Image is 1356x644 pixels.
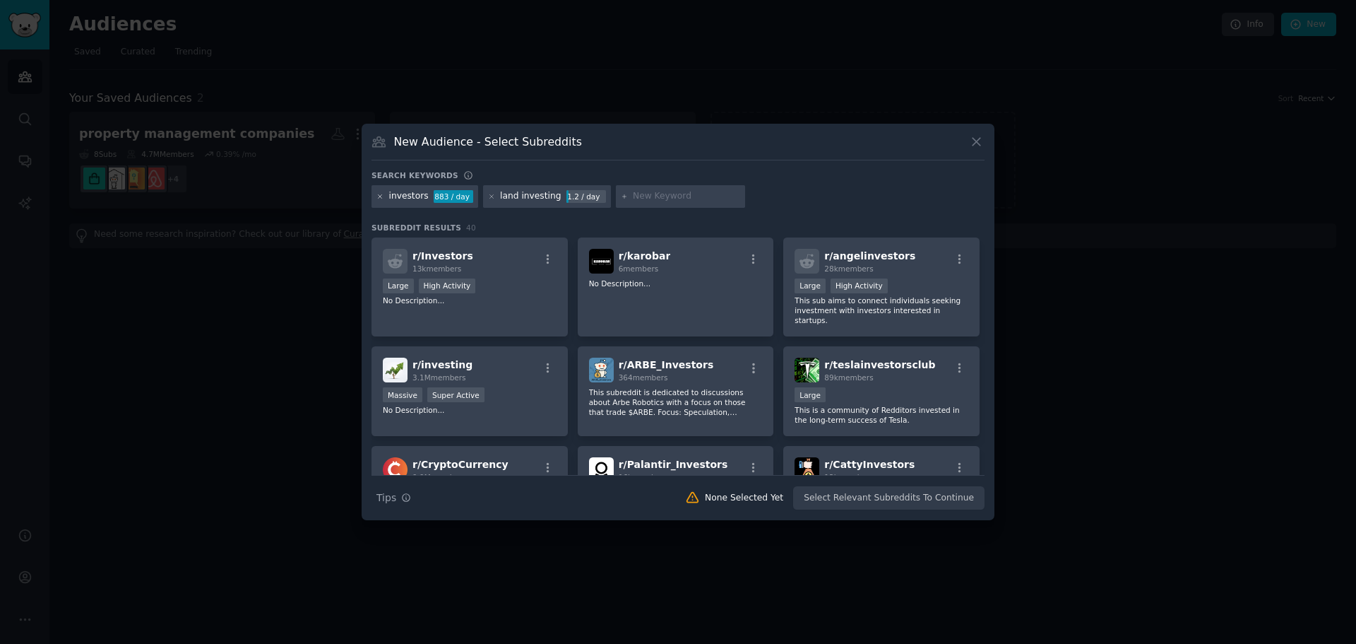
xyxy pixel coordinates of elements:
button: Tips [371,486,416,510]
div: Large [795,387,826,402]
p: This sub aims to connect individuals seeking investment with investors interested in startups. [795,295,968,325]
div: High Activity [831,279,888,293]
div: Large [795,279,826,293]
h3: Search keywords [371,170,458,180]
div: Massive [383,387,422,402]
span: 89k members [824,373,873,382]
h3: New Audience - Select Subreddits [394,134,582,149]
span: 13k members [412,264,461,273]
div: land investing [500,190,561,203]
span: 364 members [619,373,668,382]
div: Large [383,279,414,293]
span: r/ ARBE_Investors [619,359,714,370]
span: 6 members [619,264,659,273]
span: 13k members [824,473,873,481]
div: 1.2 / day [566,190,606,203]
span: r/ karobar [619,250,671,262]
span: r/ Investors [412,250,473,262]
div: 883 / day [434,190,473,203]
img: investing [383,358,408,382]
img: ARBE_Investors [589,358,614,382]
img: CattyInvestors [795,457,819,482]
span: Tips [376,491,396,505]
img: teslainvestorsclub [795,358,819,382]
p: This subreddit is dedicated to discussions about Arbe Robotics with a focus on those that trade $... [589,387,763,417]
div: Super Active [427,387,484,402]
span: r/ CryptoCurrency [412,459,509,470]
img: Palantir_Investors [589,457,614,482]
span: r/ angelinvestors [824,250,915,262]
span: 40 [466,223,476,232]
p: No Description... [589,279,763,288]
span: r/ CattyInvestors [824,459,915,470]
input: New Keyword [633,190,740,203]
div: High Activity [419,279,476,293]
span: r/ investing [412,359,472,370]
p: This is a community of Redditors invested in the long-term success of Tesla. [795,405,968,425]
span: Subreddit Results [371,223,461,233]
span: 16k members [619,473,667,481]
span: r/ teslainvestorsclub [824,359,935,370]
img: CryptoCurrency [383,457,408,482]
p: No Description... [383,405,557,415]
span: 28k members [824,264,873,273]
img: karobar [589,249,614,274]
span: r/ Palantir_Investors [619,459,728,470]
span: 3.1M members [412,373,466,382]
span: 9.9M members [412,473,466,481]
div: investors [389,190,429,203]
p: No Description... [383,295,557,305]
div: None Selected Yet [705,492,783,505]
